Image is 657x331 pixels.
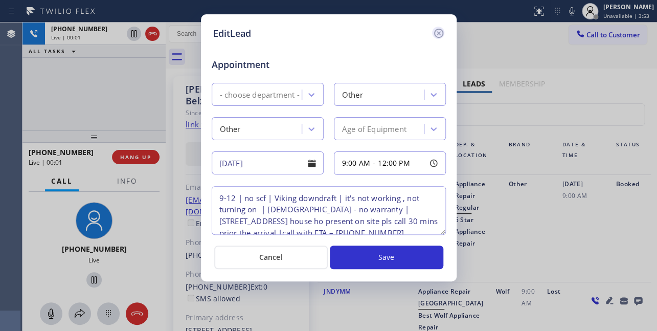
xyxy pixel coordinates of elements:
span: Appointment [212,58,288,72]
span: 9:00 AM [342,158,370,168]
div: Other [342,89,363,101]
div: Age of Equipment [342,123,406,135]
button: Save [330,246,443,269]
span: - [373,158,375,168]
div: - choose department - [220,89,300,101]
div: Other [220,123,241,135]
textarea: 9-12 | no scf | Viking downdraft | it's not working , not turning on | [DEMOGRAPHIC_DATA] - no wa... [212,186,446,235]
h5: EditLead [213,27,251,40]
button: Cancel [214,246,328,269]
span: 12:00 PM [378,158,410,168]
input: - choose date - [212,151,324,174]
